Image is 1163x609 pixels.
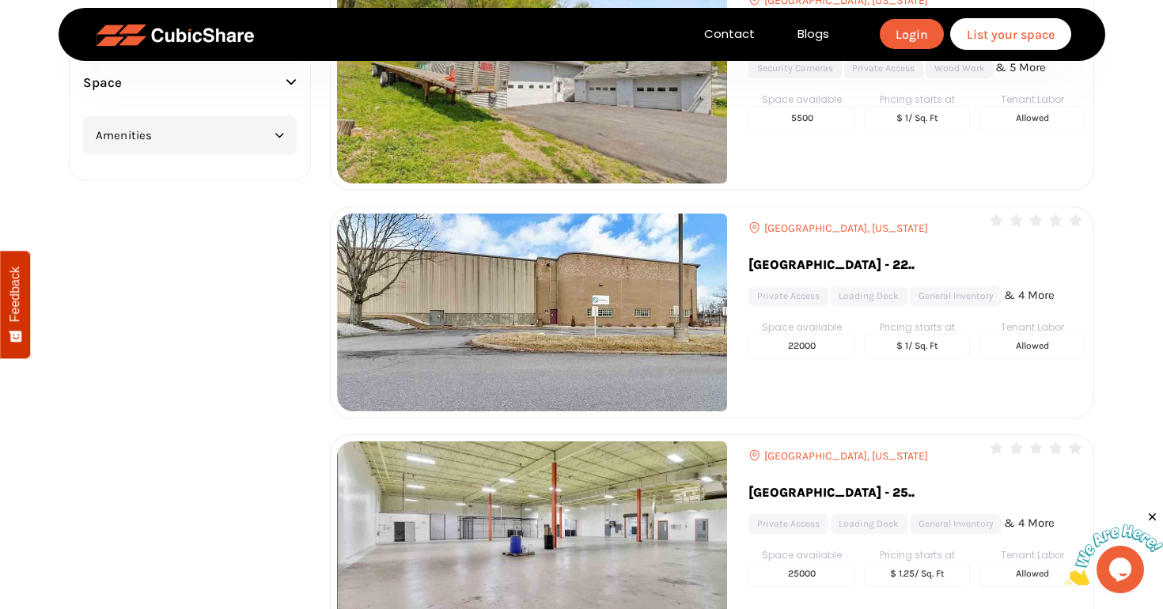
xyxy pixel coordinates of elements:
[748,221,761,234] img: content_location_icon.png
[864,93,971,106] h6: Pricing starts at
[979,321,1085,334] h6: Tenant Labor
[337,214,727,411] img: Location Image
[83,70,297,94] button: Space
[979,93,1085,106] h6: Tenant Labor
[950,18,1071,50] a: List your space
[1065,510,1163,585] iframe: chat widget
[979,562,1085,587] h5: Allowed
[748,479,1060,514] a: [GEOGRAPHIC_DATA] - 25..
[748,321,855,334] h6: Space available
[748,449,761,462] img: content_location_icon.png
[748,59,841,79] a: Security Cameras
[748,286,828,307] a: Private access
[864,562,971,587] h5: $ 1.25/ sq. ft
[683,25,776,43] a: Contact
[864,106,971,131] h5: $ 1/ sq. ft
[764,450,928,462] span: [GEOGRAPHIC_DATA], [US_STATE]
[979,549,1085,562] h6: Tenant Labor
[96,127,152,143] span: Amenities
[748,549,855,562] h6: Space available
[764,222,928,234] span: [GEOGRAPHIC_DATA], [US_STATE]
[864,334,971,359] h5: $ 1/ sq. ft
[748,514,828,535] a: Private access
[776,25,850,43] a: Blogs
[748,334,855,359] h5: 22000
[926,59,993,79] a: Wood Work
[979,106,1085,131] h5: Allowed
[864,549,971,562] h6: Pricing starts at
[844,59,923,79] a: Private access
[880,19,944,49] a: Login
[979,334,1085,359] h5: Allowed
[910,286,1002,307] a: General inventory
[748,106,855,131] h5: 5500
[864,321,971,334] h6: Pricing starts at
[748,59,1085,81] ul: & 5 More
[748,252,1060,286] a: [GEOGRAPHIC_DATA] - 22..
[831,514,907,535] a: Loading Dock
[748,514,1085,537] ul: & 4 More
[8,267,22,322] span: Feedback
[831,286,907,307] a: Loading Dock
[748,286,1085,309] ul: & 4 More
[83,116,297,154] button: Amenities
[748,93,855,106] h6: Space available
[83,70,122,94] span: Space
[910,514,1002,535] a: General inventory
[748,562,855,587] h5: 25000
